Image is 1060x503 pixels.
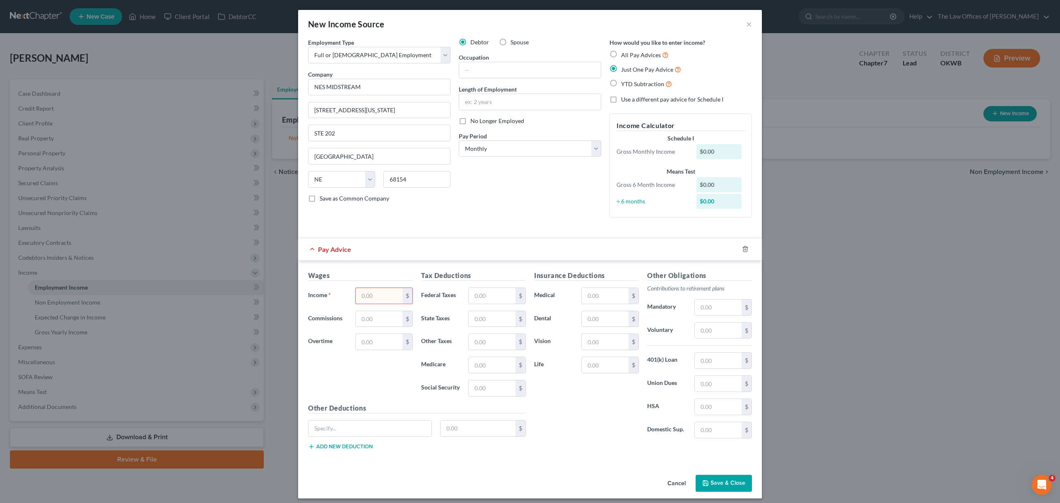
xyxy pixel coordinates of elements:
button: Cancel [661,476,692,492]
input: Enter zip... [383,171,450,188]
label: Voluntary [643,322,690,339]
div: $ [629,357,638,373]
div: $ [742,376,752,392]
label: Length of Employment [459,85,517,94]
input: 0.00 [469,288,516,304]
input: Specify... [308,421,431,436]
input: -- [459,62,601,78]
input: Search company by name... [308,79,450,95]
label: 401(k) Loan [643,352,690,369]
input: 0.00 [469,334,516,350]
span: Company [308,71,332,78]
input: 0.00 [695,353,742,368]
label: Mandatory [643,299,690,316]
label: Medicare [417,357,464,373]
div: Schedule I [617,134,745,143]
input: 0.00 [695,323,742,339]
input: 0.00 [695,376,742,392]
span: Use a different pay advice for Schedule I [621,96,723,103]
input: Enter city... [308,148,450,164]
button: × [746,19,752,29]
label: How would you like to enter income? [609,38,705,47]
input: 0.00 [469,380,516,396]
div: Gross 6 Month Income [612,181,692,189]
label: Other Taxes [417,334,464,350]
div: $ [516,334,525,350]
label: Vision [530,334,577,350]
div: New Income Source [308,18,385,30]
label: Life [530,357,577,373]
div: $ [516,380,525,396]
label: State Taxes [417,311,464,327]
h5: Tax Deductions [421,271,526,281]
span: Save as Common Company [320,195,389,202]
div: $ [742,399,752,415]
span: Pay Period [459,133,487,140]
button: Save & Close [696,475,752,492]
h5: Insurance Deductions [534,271,639,281]
span: No Longer Employed [470,117,524,124]
input: 0.00 [695,422,742,438]
input: 0.00 [582,357,629,373]
span: Just One Pay Advice [621,66,673,73]
input: Unit, Suite, etc... [308,125,450,141]
input: 0.00 [356,288,402,304]
span: Income [308,291,327,298]
span: Pay Advice [318,245,351,253]
div: $ [742,323,752,339]
h5: Other Deductions [308,403,526,414]
input: 0.00 [441,421,516,436]
div: Means Test [617,167,745,176]
iframe: Intercom live chat [1032,475,1052,495]
div: $ [516,288,525,304]
h5: Income Calculator [617,121,745,131]
div: $0.00 [696,177,742,192]
span: All Pay Advices [621,51,661,58]
input: 0.00 [356,311,402,327]
h5: Other Obligations [647,271,752,281]
label: Dental [530,311,577,327]
input: 0.00 [695,300,742,315]
input: 0.00 [356,334,402,350]
label: Commissions [304,311,351,327]
h5: Wages [308,271,413,281]
p: Contributions to retirement plans [647,284,752,293]
div: $0.00 [696,194,742,209]
label: HSA [643,399,690,415]
input: 0.00 [582,311,629,327]
div: $ [516,311,525,327]
label: Medical [530,288,577,304]
div: $ [629,334,638,350]
label: Domestic Sup. [643,422,690,438]
div: $ [742,300,752,315]
div: $ [742,422,752,438]
label: Federal Taxes [417,288,464,304]
span: Spouse [511,39,529,46]
input: 0.00 [695,399,742,415]
input: 0.00 [582,288,629,304]
button: Add new deduction [308,443,373,450]
span: YTD Subtraction [621,80,664,87]
div: $ [402,288,412,304]
div: $ [629,311,638,327]
div: $ [516,421,525,436]
span: Debtor [470,39,489,46]
div: $ [742,353,752,368]
div: Gross Monthly Income [612,148,692,156]
input: Enter address... [308,102,450,118]
label: Overtime [304,334,351,350]
label: Union Dues [643,375,690,392]
div: $ [516,357,525,373]
span: Employment Type [308,39,354,46]
input: 0.00 [469,311,516,327]
input: 0.00 [469,357,516,373]
span: 4 [1049,475,1055,481]
input: 0.00 [582,334,629,350]
label: Occupation [459,53,489,62]
div: $ [402,334,412,350]
div: $ [402,311,412,327]
div: $ [629,288,638,304]
div: ÷ 6 months [612,197,692,206]
input: ex: 2 years [459,94,601,110]
label: Social Security [417,380,464,397]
